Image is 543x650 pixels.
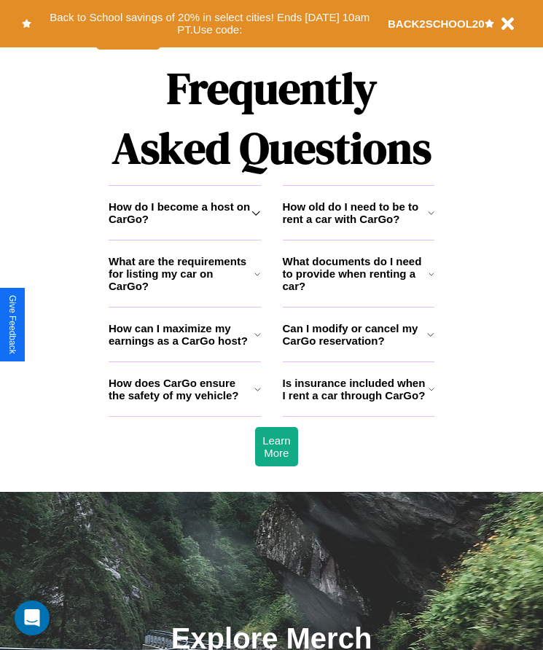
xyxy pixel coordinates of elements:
[255,427,297,466] button: Learn More
[7,295,17,354] div: Give Feedback
[109,255,254,292] h3: What are the requirements for listing my car on CarGo?
[15,600,50,635] div: Open Intercom Messenger
[283,322,428,347] h3: Can I modify or cancel my CarGo reservation?
[109,51,434,185] h1: Frequently Asked Questions
[109,322,254,347] h3: How can I maximize my earnings as a CarGo host?
[109,377,254,402] h3: How does CarGo ensure the safety of my vehicle?
[283,255,429,292] h3: What documents do I need to provide when renting a car?
[109,200,251,225] h3: How do I become a host on CarGo?
[283,377,429,402] h3: Is insurance included when I rent a car through CarGo?
[388,17,485,30] b: BACK2SCHOOL20
[31,7,388,40] button: Back to School savings of 20% in select cities! Ends [DATE] 10am PT.Use code:
[283,200,428,225] h3: How old do I need to be to rent a car with CarGo?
